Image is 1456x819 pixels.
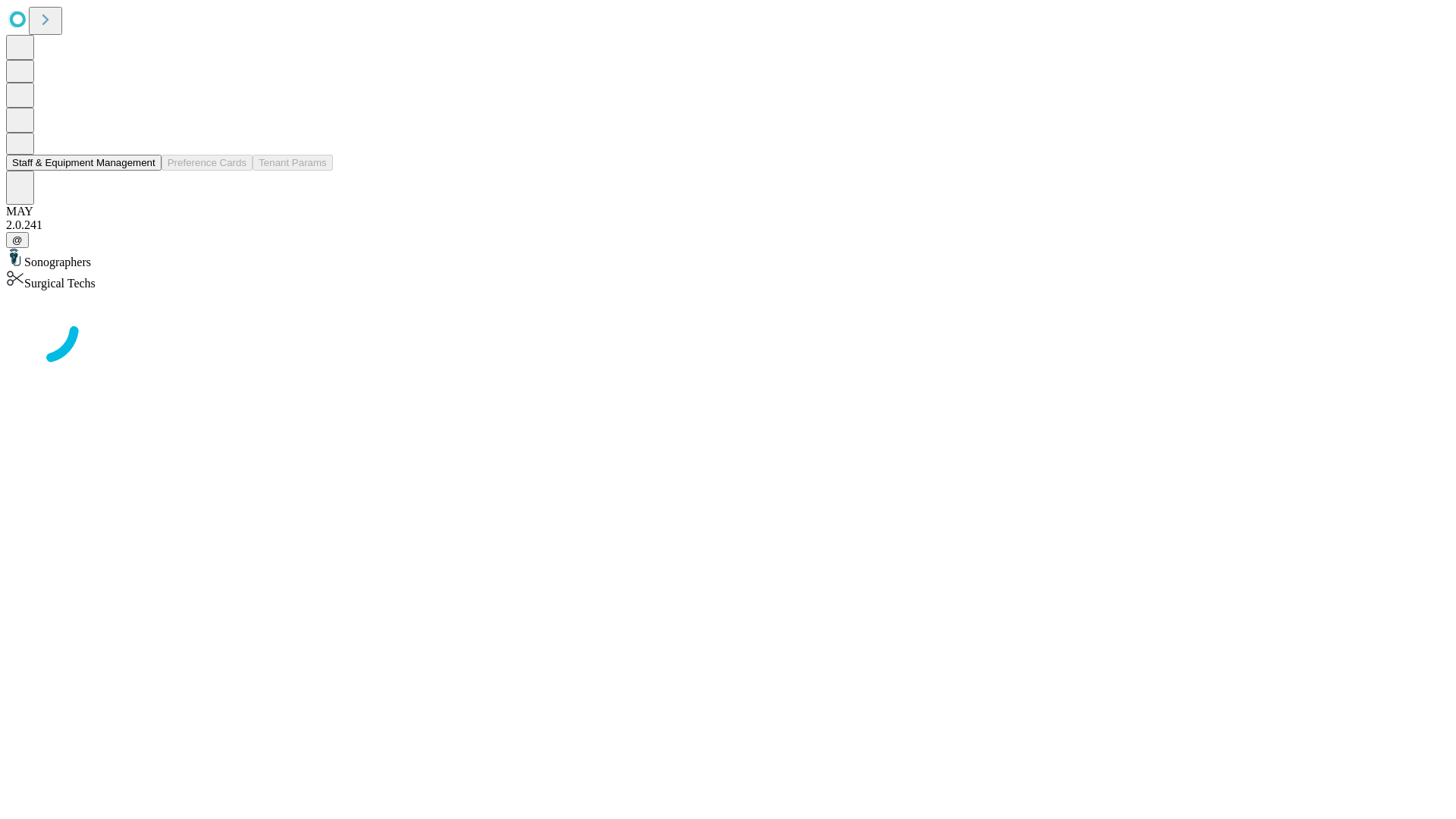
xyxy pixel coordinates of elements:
[253,155,333,171] button: Tenant Params
[6,205,1450,218] div: MAY
[6,248,1450,269] div: Sonographers
[6,218,1450,232] div: 2.0.241
[6,232,29,248] button: @
[6,269,1450,290] div: Surgical Techs
[6,155,162,171] button: Staff & Equipment Management
[12,234,23,246] span: @
[162,155,253,171] button: Preference Cards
